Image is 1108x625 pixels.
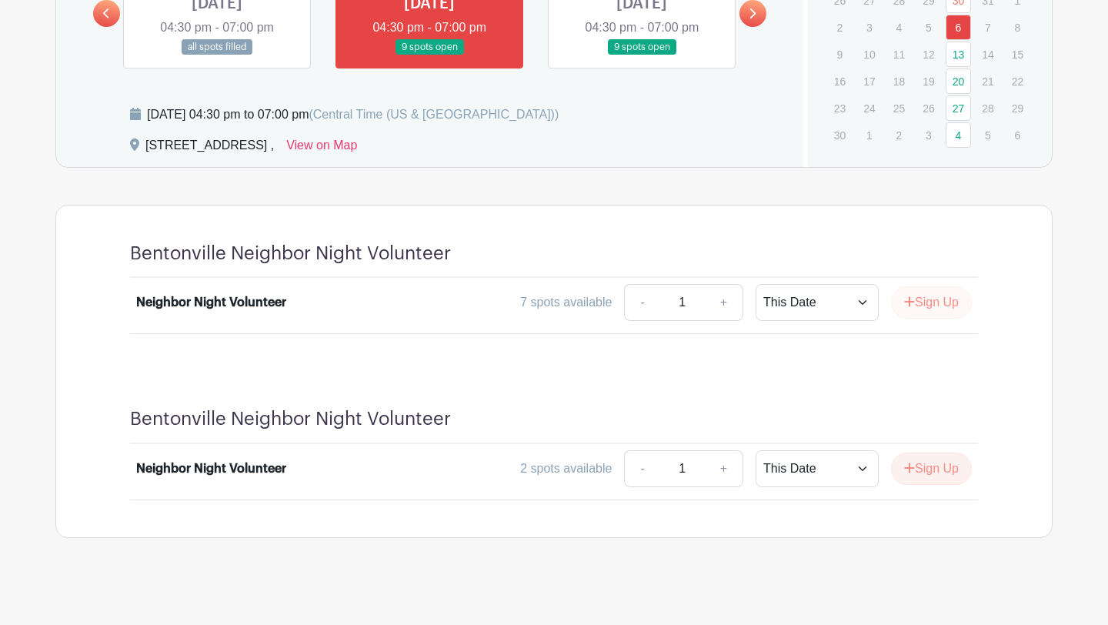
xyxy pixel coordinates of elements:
[827,15,853,39] p: 2
[856,42,882,66] p: 10
[856,15,882,39] p: 3
[975,69,1000,93] p: 21
[975,96,1000,120] p: 28
[827,123,853,147] p: 30
[916,96,941,120] p: 26
[827,42,853,66] p: 9
[856,123,882,147] p: 1
[946,42,971,67] a: 13
[886,42,912,66] p: 11
[856,96,882,120] p: 24
[136,293,286,312] div: Neighbor Night Volunteer
[1005,96,1030,120] p: 29
[147,105,559,124] div: [DATE] 04:30 pm to 07:00 pm
[1005,69,1030,93] p: 22
[891,453,972,485] button: Sign Up
[130,242,451,265] h4: Bentonville Neighbor Night Volunteer
[916,69,941,93] p: 19
[891,286,972,319] button: Sign Up
[624,284,659,321] a: -
[856,69,882,93] p: 17
[946,15,971,40] a: 6
[286,136,357,161] a: View on Map
[136,460,286,478] div: Neighbor Night Volunteer
[309,108,559,121] span: (Central Time (US & [GEOGRAPHIC_DATA]))
[975,15,1000,39] p: 7
[1005,42,1030,66] p: 15
[946,95,971,121] a: 27
[886,69,912,93] p: 18
[916,42,941,66] p: 12
[946,69,971,94] a: 20
[827,96,853,120] p: 23
[975,42,1000,66] p: 14
[130,408,451,430] h4: Bentonville Neighbor Night Volunteer
[1005,123,1030,147] p: 6
[145,136,274,161] div: [STREET_ADDRESS] ,
[520,293,612,312] div: 7 spots available
[520,460,612,478] div: 2 spots available
[946,122,971,148] a: 4
[624,450,659,487] a: -
[886,96,912,120] p: 25
[975,123,1000,147] p: 5
[705,450,743,487] a: +
[886,123,912,147] p: 2
[705,284,743,321] a: +
[916,15,941,39] p: 5
[886,15,912,39] p: 4
[1005,15,1030,39] p: 8
[916,123,941,147] p: 3
[827,69,853,93] p: 16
